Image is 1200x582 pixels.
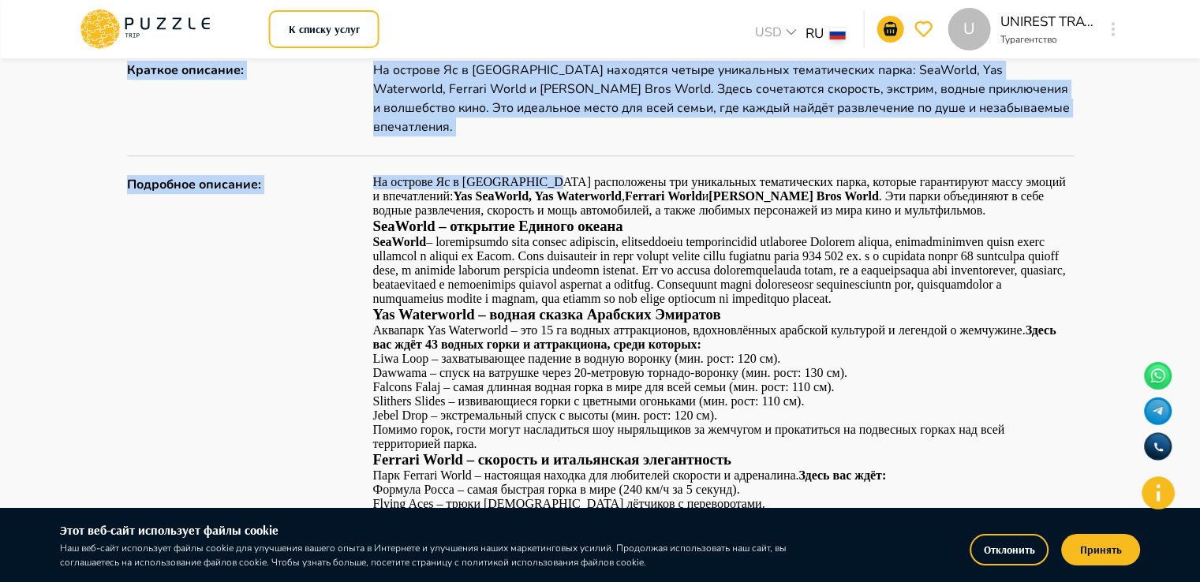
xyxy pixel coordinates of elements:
[373,306,1074,323] h3: Yas Waterworld – водная сказка Арабских Эмиратов
[373,497,1074,511] p: Flying Aces – трюки [DEMOGRAPHIC_DATA] лётчиков с переворотами.
[373,409,1074,423] p: Jebel Drop – экстремальный спуск с высоты (мин. рост: 120 см).
[373,380,1074,394] p: Falcons Falaj – самая длинная водная горка в мире для всей семьи (мин. рост: 110 см).
[60,541,816,569] p: Наш веб-сайт использует файлы cookie для улучшения вашего опыта в Интернете и улучшения наших мар...
[373,175,1074,218] p: На острове Яс в [GEOGRAPHIC_DATA] расположены три уникальных тематических парка, которые гарантир...
[373,61,1074,136] p: На острове Яс в [GEOGRAPHIC_DATA] находятся четыре уникальных тематических парка: SeaWorld, Yas W...
[453,189,621,203] strong: Yas SeaWorld, Yas Waterworld
[373,394,1074,409] p: Slithers Slides – извивающиеся горки с цветными огоньками (мин. рост: 110 см).
[877,16,904,43] button: go-to-basket-submit-button
[127,175,364,194] p: Подробное описание :
[948,8,991,50] div: U
[373,352,1074,366] p: Liwa Loop – захватывающее падение в водную воронку (мин. рост: 120 см).
[373,451,1074,468] h3: Ferrari World – скорость и итальянская элегантность
[806,24,824,44] p: RU
[373,423,1074,451] p: Помимо горок, гости могут насладиться шоу ныряльщиков за жемчугом и прокатиться на подвесных горк...
[373,323,1074,352] p: Аквапарк Yas Waterworld – это 15 га водных аттракционов, вдохновлённых арабской культурой и леген...
[1000,12,1095,32] p: UNIREST TRAVEL LLC
[798,468,886,482] strong: Здесь вас ждёт:
[373,468,1074,483] p: Парк Ferrari World – настоящая находка для любителей скорости и адреналина.
[373,235,1074,306] p: – loremipsumdo sita consec adipiscin, elitseddoeiu temporincidid utlaboree Dolorem aliqua, enimad...
[373,218,1074,235] h3: SeaWorld – открытие Единого океана
[373,366,1074,380] p: Dawwama – спуск на ватрушке через 20-метровую торнадо-воронку (мин. рост: 130 см).
[373,235,427,248] strong: SeaWorld
[830,28,846,39] img: lang
[910,16,937,43] button: go-to-wishlist-submit-button
[60,520,816,541] h6: Этот веб-сайт использует файлы cookie
[269,10,379,48] button: К списку услуг
[970,534,1049,565] button: Отклонить
[1000,32,1095,47] p: Турагентство
[708,189,878,203] strong: [PERSON_NAME] Bros World
[127,61,364,80] p: Краткое описание :
[1061,534,1140,565] button: Принять
[625,189,702,203] strong: Ferrari World
[750,23,806,46] div: USD
[373,323,1056,351] strong: Здесь вас ждёт 43 водных горки и аттракциона, среди которых:
[373,483,1074,497] p: Формула Росса – самая быстрая горка в мире (240 км/ч за 5 секунд).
